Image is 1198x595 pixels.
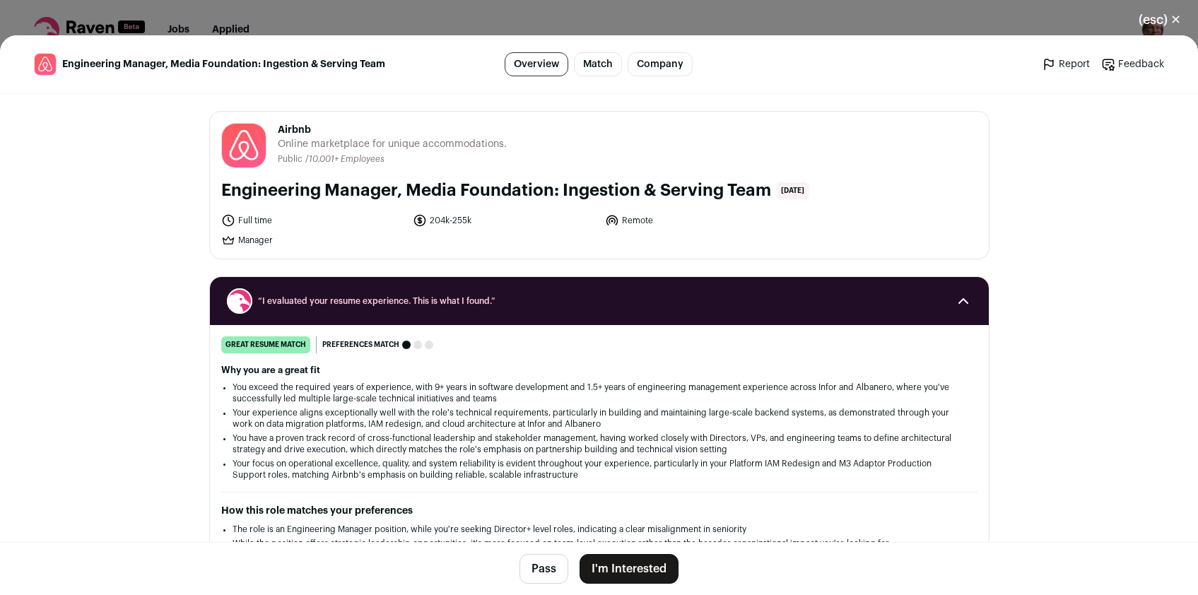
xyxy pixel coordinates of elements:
button: Pass [519,554,568,584]
li: Remote [605,213,789,228]
span: Online marketplace for unique accommodations. [278,137,507,151]
span: Engineering Manager, Media Foundation: Ingestion & Serving Team [62,57,385,71]
li: Your experience aligns exceptionally well with the role's technical requirements, particularly in... [233,407,966,430]
li: While the position offers strategic leadership opportunities, it's more focused on team-level exe... [233,538,966,549]
a: Company [628,52,693,76]
h1: Engineering Manager, Media Foundation: Ingestion & Serving Team [221,179,771,202]
button: I'm Interested [580,554,679,584]
span: Preferences match [322,338,399,352]
a: Overview [505,52,568,76]
span: 10,001+ Employees [309,155,384,163]
h2: Why you are a great fit [221,365,977,376]
a: Match [574,52,622,76]
span: “I evaluated your resume experience. This is what I found.” [258,295,941,307]
li: The role is an Engineering Manager position, while you're seeking Director+ level roles, indicati... [233,524,966,535]
li: You exceed the required years of experience, with 9+ years in software development and 1.5+ years... [233,382,966,404]
span: [DATE] [777,182,809,199]
li: 204k-255k [413,213,597,228]
li: Public [278,154,305,165]
li: Manager [221,233,405,247]
a: Feedback [1101,57,1164,71]
img: 7ce577d4c60d86e6b0596865b4382bfa94f83f1f30dc48cf96374cf203c6e0db.jpg [35,54,56,75]
span: Airbnb [278,123,507,137]
li: / [305,154,384,165]
div: great resume match [221,336,310,353]
img: 7ce577d4c60d86e6b0596865b4382bfa94f83f1f30dc48cf96374cf203c6e0db.jpg [222,124,266,167]
button: Close modal [1122,4,1198,35]
li: Your focus on operational excellence, quality, and system reliability is evident throughout your ... [233,458,966,481]
a: Report [1042,57,1090,71]
li: You have a proven track record of cross-functional leadership and stakeholder management, having ... [233,432,966,455]
li: Full time [221,213,405,228]
h2: How this role matches your preferences [221,504,977,518]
